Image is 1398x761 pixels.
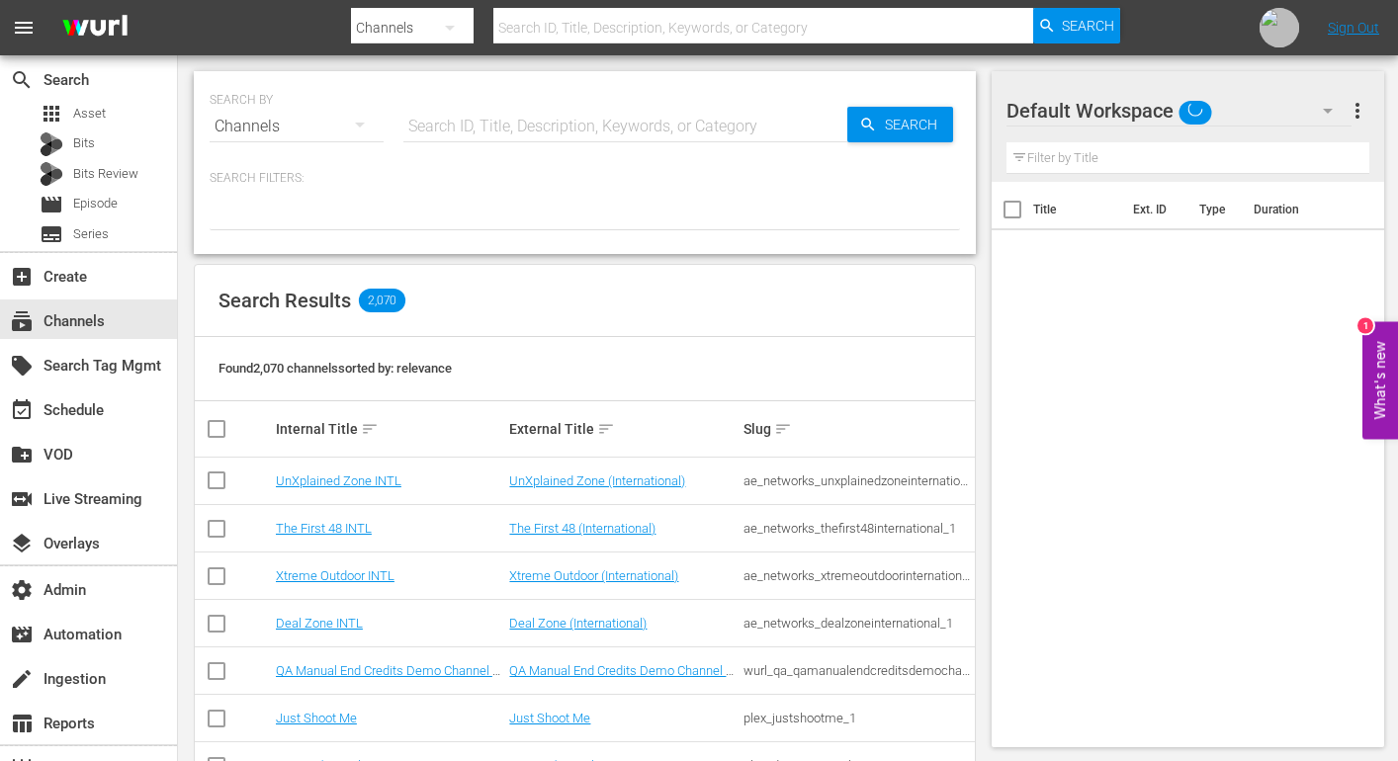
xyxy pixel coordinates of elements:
span: Admin [10,578,34,602]
th: Ext. ID [1121,182,1188,237]
span: Search Tag Mgmt [10,354,34,378]
div: Default Workspace [1006,83,1353,138]
span: Live Streaming [10,487,34,511]
div: Bits [40,132,63,156]
div: ae_networks_dealzoneinternational_1 [743,616,972,631]
th: Type [1187,182,1242,237]
div: External Title [509,417,738,441]
div: plex_justshootme_1 [743,711,972,725]
span: Search Results [218,289,351,312]
a: Deal Zone (International) [509,616,647,631]
div: Internal Title [276,417,504,441]
span: Episode [73,194,118,213]
span: Search [10,68,34,92]
a: QA Manual End Credits Demo Channel - Pumpit [509,663,734,693]
img: ans4CAIJ8jUAAAAAAAAAAAAAAAAAAAAAAAAgQb4GAAAAAAAAAAAAAAAAAAAAAAAAJMjXAAAAAAAAAAAAAAAAAAAAAAAAgAT5G... [47,5,142,51]
span: Asset [73,104,106,124]
a: Just Shoot Me [276,711,357,725]
span: Episode [40,193,63,216]
a: QA Manual End Credits Demo Channel - Pumpit [276,663,500,693]
div: ae_networks_unxplainedzoneinternational_1 [743,473,972,488]
span: sort [774,420,792,438]
button: Search [1033,8,1120,43]
a: Just Shoot Me [509,711,590,725]
a: The First 48 INTL [276,521,372,536]
a: Xtreme Outdoor INTL [276,568,394,583]
span: Found 2,070 channels sorted by: relevance [218,361,452,376]
span: sort [597,420,615,438]
span: more_vert [1346,99,1369,123]
div: Slug [743,417,972,441]
button: Open Feedback Widget [1362,322,1398,440]
span: Create [10,265,34,289]
div: ae_networks_xtremeoutdoorinternational_1 [743,568,972,583]
th: Duration [1242,182,1360,237]
span: menu [12,16,36,40]
a: UnXplained Zone INTL [276,473,401,488]
span: Bits [73,133,95,153]
span: Search [1062,8,1114,43]
span: sort [361,420,379,438]
button: more_vert [1346,87,1369,134]
div: 1 [1357,318,1373,334]
a: UnXplained Zone (International) [509,473,685,488]
button: Search [847,107,953,142]
span: Schedule [10,398,34,422]
div: ae_networks_thefirst48international_1 [743,521,972,536]
img: photo.jpg [1260,8,1299,47]
th: Title [1033,182,1121,237]
span: Automation [10,623,34,646]
a: Xtreme Outdoor (International) [509,568,678,583]
span: Search [877,107,953,142]
a: Deal Zone INTL [276,616,363,631]
a: Sign Out [1328,20,1379,36]
div: Bits Review [40,162,63,186]
span: Series [73,224,109,244]
p: Search Filters: [210,170,960,187]
div: wurl_qa_qamanualendcreditsdemochannel_1 [743,663,972,678]
span: Bits Review [73,164,138,184]
div: Channels [210,99,384,154]
span: Reports [10,712,34,735]
span: Ingestion [10,667,34,691]
span: 2,070 [359,289,405,312]
span: Channels [10,309,34,333]
span: Asset [40,102,63,126]
span: Series [40,222,63,246]
span: VOD [10,443,34,466]
a: The First 48 (International) [509,521,655,536]
span: Overlays [10,532,34,555]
